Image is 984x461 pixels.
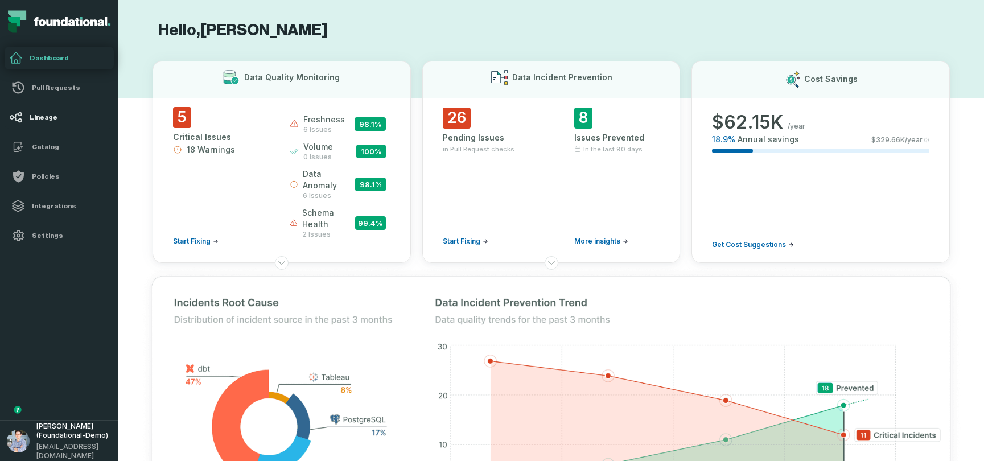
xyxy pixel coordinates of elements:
span: In the last 90 days [583,145,643,154]
a: Pull Requests [5,76,114,99]
h3: Cost Savings [804,73,858,85]
span: /year [788,122,805,131]
a: Start Fixing [443,237,488,246]
button: Data Incident Prevention26Pending Issuesin Pull Request checksStart Fixing8Issues PreventedIn the... [422,61,681,263]
div: Critical Issues [173,131,269,143]
span: schema health [302,207,355,230]
div: Tooltip anchor [13,405,23,415]
span: More insights [574,237,620,246]
button: Data Quality Monitoring5Critical Issues18 WarningsStart Fixingfreshness6 issues98.1%volume0 issue... [153,61,411,263]
img: avatar of Alon Nafta [7,430,30,452]
span: data anomaly [303,168,355,191]
a: More insights [574,237,628,246]
h4: Settings [32,231,107,240]
span: $ 329.66K /year [871,135,923,145]
h4: Integrations [32,201,107,211]
span: 26 [443,108,471,129]
span: 8 [574,108,592,129]
span: 99.4 % [355,216,386,230]
div: Pending Issues [443,132,529,143]
span: 0 issues [303,153,333,162]
span: alon@foundational.io [36,442,112,460]
span: 18 Warnings [187,144,235,155]
h4: Dashboard [30,53,109,63]
span: Alon Nafta (Foundational-Demo) [36,422,112,440]
a: Start Fixing [173,237,219,246]
h4: Lineage [30,113,109,122]
span: Start Fixing [173,237,211,246]
a: Lineage [5,106,114,129]
a: Catalog [5,135,114,158]
h3: Data Quality Monitoring [244,72,340,83]
span: 100 % [356,145,386,158]
span: volume [303,141,333,153]
span: 18.9 % [712,134,735,145]
h3: Data Incident Prevention [512,72,612,83]
span: $ 62.15K [712,111,783,134]
span: 98.1 % [355,117,386,131]
button: Cost Savings$62.15K/year18.9%Annual savings$329.66K/yearGet Cost Suggestions [691,61,950,263]
a: Settings [5,224,114,247]
span: in Pull Request checks [443,145,514,154]
span: 6 issues [303,191,355,200]
span: 6 issues [303,125,345,134]
span: freshness [303,114,345,125]
a: Policies [5,165,114,188]
span: Annual savings [738,134,799,145]
h1: Hello, [PERSON_NAME] [153,20,950,40]
a: Get Cost Suggestions [712,240,794,249]
a: Dashboard [5,47,114,69]
span: Start Fixing [443,237,480,246]
span: 98.1 % [355,178,385,191]
span: Get Cost Suggestions [712,240,786,249]
span: 2 issues [302,230,355,239]
a: Integrations [5,195,114,217]
div: Issues Prevented [574,132,660,143]
h4: Catalog [32,142,107,151]
h4: Pull Requests [32,83,107,92]
h4: Policies [32,172,107,181]
span: 5 [173,107,191,128]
